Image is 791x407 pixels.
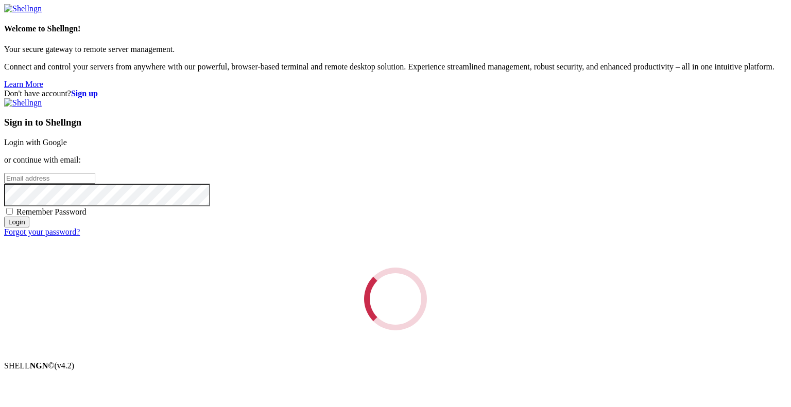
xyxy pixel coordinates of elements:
[4,361,74,370] span: SHELL ©
[4,4,42,13] img: Shellngn
[16,207,87,216] span: Remember Password
[4,138,67,147] a: Login with Google
[4,217,29,227] input: Login
[6,208,13,215] input: Remember Password
[4,89,787,98] div: Don't have account?
[4,155,787,165] p: or continue with email:
[4,227,80,236] a: Forgot your password?
[4,80,43,89] a: Learn More
[4,98,42,108] img: Shellngn
[30,361,48,370] b: NGN
[364,268,427,330] div: Loading...
[55,361,75,370] span: 4.2.0
[4,45,787,54] p: Your secure gateway to remote server management.
[4,173,95,184] input: Email address
[4,62,787,72] p: Connect and control your servers from anywhere with our powerful, browser-based terminal and remo...
[4,117,787,128] h3: Sign in to Shellngn
[71,89,98,98] a: Sign up
[4,24,787,33] h4: Welcome to Shellngn!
